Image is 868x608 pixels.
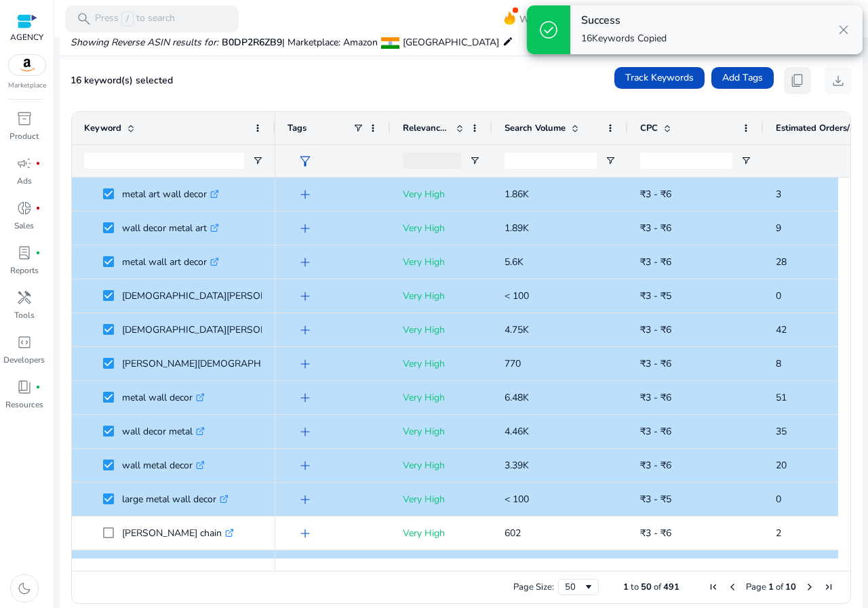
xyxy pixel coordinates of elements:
[640,323,671,336] span: ₹3 - ₹6
[282,36,378,49] span: | Marketplace: Amazon
[776,425,787,438] span: 35
[84,122,121,134] span: Keyword
[16,334,33,350] span: code_blocks
[558,579,599,595] div: Page Size
[776,188,781,201] span: 3
[297,288,313,304] span: add
[830,73,846,89] span: download
[76,11,92,27] span: search
[10,264,39,277] p: Reports
[122,485,229,513] p: large metal wall decor
[640,188,671,201] span: ₹3 - ₹6
[505,527,521,540] span: 602
[640,527,671,540] span: ₹3 - ₹6
[640,122,658,134] span: CPC
[16,155,33,171] span: campaign
[785,581,796,593] span: 10
[16,245,33,261] span: lab_profile
[122,418,205,445] p: wall decor metal
[505,391,529,404] span: 6.48K
[122,180,219,208] p: metal art wall decor
[288,122,307,134] span: Tags
[122,282,366,310] p: [DEMOGRAPHIC_DATA][PERSON_NAME] for the wall
[784,67,811,94] button: content_copy
[403,384,480,411] p: Very High
[403,485,480,513] p: Very High
[403,418,480,445] p: Very High
[122,316,314,344] p: [DEMOGRAPHIC_DATA][PERSON_NAME]
[403,316,480,344] p: Very High
[122,350,314,378] p: [PERSON_NAME][DEMOGRAPHIC_DATA]
[403,248,480,276] p: Very High
[14,309,35,321] p: Tools
[403,519,480,547] p: Very High
[505,122,566,134] span: Search Volume
[722,70,763,85] span: Add Tags
[16,200,33,216] span: donut_small
[640,357,671,370] span: ₹3 - ₹6
[640,425,671,438] span: ₹3 - ₹6
[122,553,193,581] p: metal wall art
[623,581,629,593] span: 1
[640,153,732,169] input: CPC Filter Input
[776,222,781,235] span: 9
[297,186,313,203] span: add
[513,581,554,593] div: Page Size:
[789,73,806,89] span: content_copy
[71,74,173,87] span: 16 keyword(s) selected
[403,214,480,242] p: Very High
[16,110,33,127] span: inventory_2
[502,33,513,49] mat-icon: edit
[403,350,480,378] p: Very High
[505,493,529,506] span: < 100
[776,527,781,540] span: 2
[640,289,671,302] span: ₹3 - ₹5
[776,493,781,506] span: 0
[804,582,815,592] div: Next Page
[776,289,781,302] span: 0
[776,581,783,593] span: of
[403,36,499,49] span: [GEOGRAPHIC_DATA]
[640,459,671,472] span: ₹3 - ₹6
[297,458,313,474] span: add
[297,254,313,270] span: add
[121,12,134,26] span: /
[640,493,671,506] span: ₹3 - ₹5
[823,582,834,592] div: Last Page
[505,459,529,472] span: 3.39K
[631,581,639,593] span: to
[222,36,282,49] span: B0DP2R6ZB9
[84,153,244,169] input: Keyword Filter Input
[505,153,597,169] input: Search Volume Filter Input
[565,581,583,593] div: 50
[776,256,787,268] span: 28
[581,32,592,45] span: 16
[641,581,652,593] span: 50
[403,553,480,581] p: Very High
[727,582,738,592] div: Previous Page
[95,12,175,26] p: Press to search
[741,155,751,166] button: Open Filter Menu
[5,399,43,411] p: Resources
[519,7,572,31] span: What's New
[776,391,787,404] span: 51
[122,519,234,547] p: [PERSON_NAME] chain
[35,161,41,166] span: fiber_manual_record
[469,155,480,166] button: Open Filter Menu
[581,32,667,45] p: Keywords Copied
[776,459,787,472] span: 20
[640,391,671,404] span: ₹3 - ₹6
[581,14,667,27] h4: Success
[614,67,705,89] button: Track Keywords
[708,582,719,592] div: First Page
[625,70,694,85] span: Track Keywords
[640,222,671,235] span: ₹3 - ₹6
[122,384,205,411] p: metal wall decor
[252,155,263,166] button: Open Filter Menu
[640,256,671,268] span: ₹3 - ₹6
[505,256,524,268] span: 5.6K
[403,180,480,208] p: Very High
[122,248,219,276] p: metal wall art decor
[505,289,529,302] span: < 100
[297,356,313,372] span: add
